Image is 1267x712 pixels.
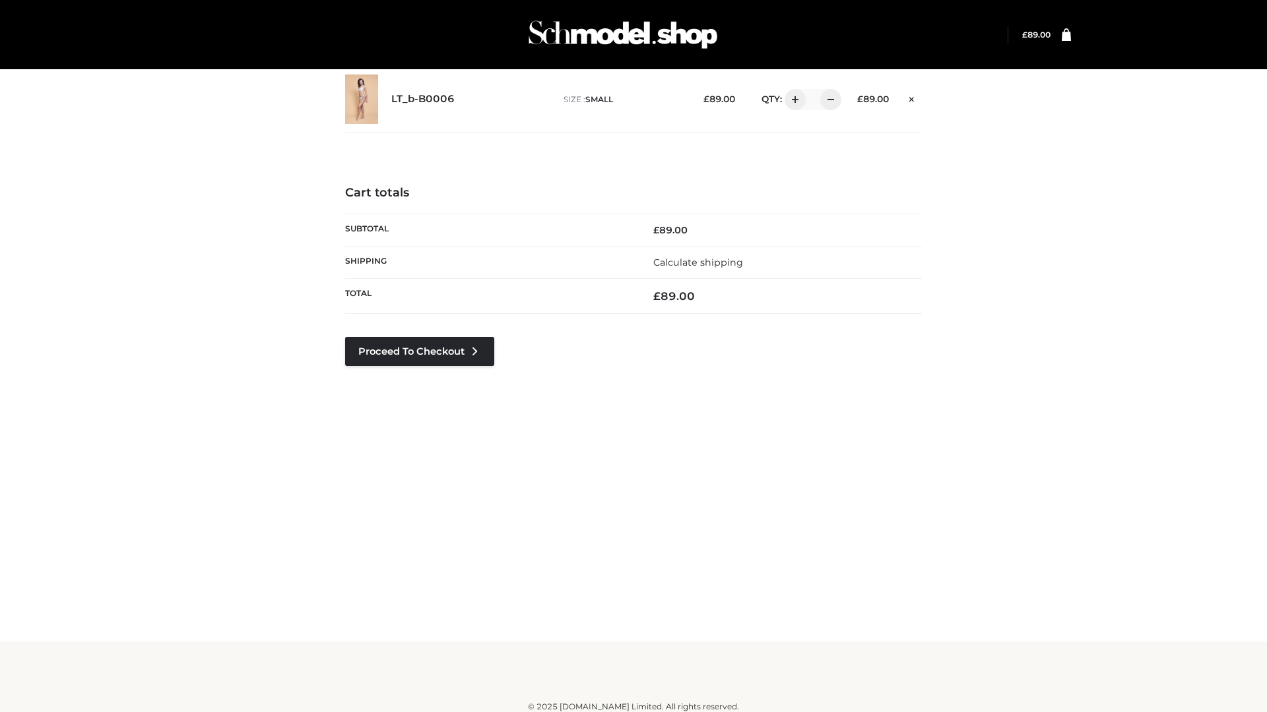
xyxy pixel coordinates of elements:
a: £89.00 [1022,30,1051,40]
span: £ [1022,30,1027,40]
span: £ [653,289,661,303]
span: SMALL [585,94,613,104]
bdi: 89.00 [857,94,889,104]
bdi: 89.00 [653,224,688,236]
a: Remove this item [902,89,922,106]
a: Calculate shipping [653,256,743,268]
span: £ [703,94,709,104]
p: size : [564,94,683,105]
bdi: 89.00 [653,289,695,303]
div: QTY: [748,89,837,110]
bdi: 89.00 [1022,30,1051,40]
img: Schmodel Admin 964 [524,9,722,61]
img: LT_b-B0006 - SMALL [345,74,378,124]
span: £ [857,94,863,104]
span: £ [653,224,659,236]
th: Subtotal [345,214,633,246]
bdi: 89.00 [703,94,735,104]
a: LT_b-B0006 [391,93,455,105]
a: Proceed to Checkout [345,337,494,366]
th: Shipping [345,246,633,278]
th: Total [345,279,633,314]
h4: Cart totals [345,186,922,200]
